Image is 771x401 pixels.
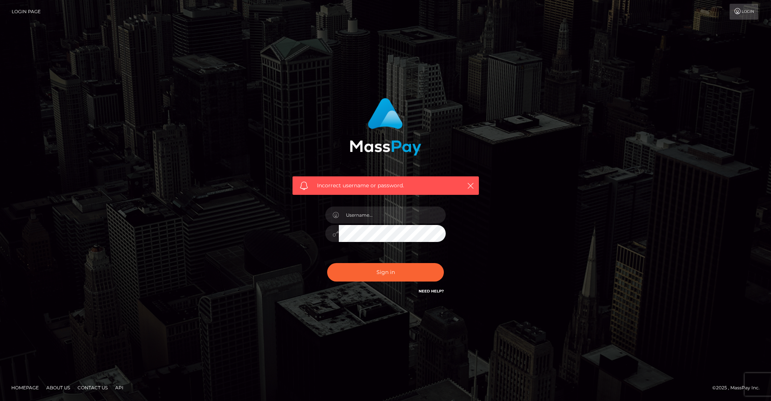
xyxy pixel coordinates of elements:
a: Login [730,4,758,20]
a: About Us [43,382,73,393]
input: Username... [339,207,446,223]
div: © 2025 , MassPay Inc. [712,384,765,392]
button: Sign in [327,263,444,282]
a: Contact Us [75,382,111,393]
a: API [112,382,126,393]
a: Homepage [8,382,42,393]
a: Login Page [12,4,41,20]
img: MassPay Login [350,98,421,156]
a: Need Help? [419,289,444,294]
span: Incorrect username or password. [317,182,454,190]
